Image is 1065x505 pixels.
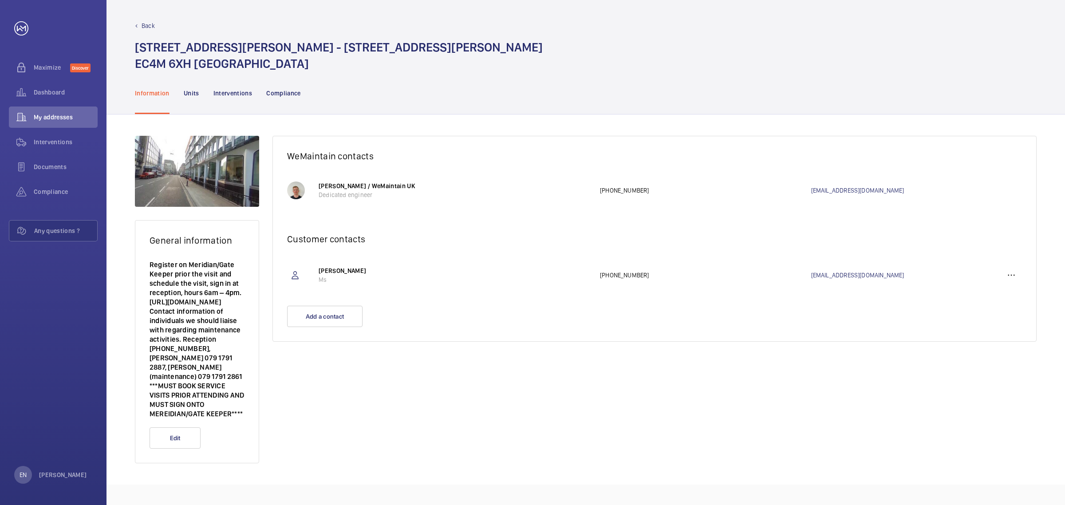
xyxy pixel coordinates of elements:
span: Interventions [34,138,98,146]
p: Units [184,89,199,98]
p: [PERSON_NAME] / WeMaintain UK [319,181,591,190]
p: Register on Meridian/Gate Keeper prior the visit and schedule the visit, sign in at reception, ho... [150,260,245,418]
h1: [STREET_ADDRESS][PERSON_NAME] - [STREET_ADDRESS][PERSON_NAME] EC4M 6XH [GEOGRAPHIC_DATA] [135,39,543,72]
a: [EMAIL_ADDRESS][DOMAIN_NAME] [811,271,1001,280]
p: EN [20,470,27,479]
span: Compliance [34,187,98,196]
p: Compliance [266,89,301,98]
a: [EMAIL_ADDRESS][DOMAIN_NAME] [811,186,1022,195]
p: [PERSON_NAME] [39,470,87,479]
button: Add a contact [287,306,363,327]
p: [PHONE_NUMBER] [600,271,811,280]
p: [PERSON_NAME] [319,266,591,275]
span: Any questions ? [34,226,97,235]
button: Edit [150,427,201,449]
span: Maximize [34,63,70,72]
span: Documents [34,162,98,171]
p: Back [142,21,155,30]
span: Dashboard [34,88,98,97]
p: Information [135,89,170,98]
p: [PHONE_NUMBER] [600,186,811,195]
span: Discover [70,63,91,72]
h2: WeMaintain contacts [287,150,1022,162]
p: Dedicated engineer [319,190,591,199]
p: Interventions [213,89,252,98]
p: Ms [319,275,591,284]
span: My addresses [34,113,98,122]
h2: Customer contacts [287,233,1022,245]
h2: General information [150,235,245,246]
